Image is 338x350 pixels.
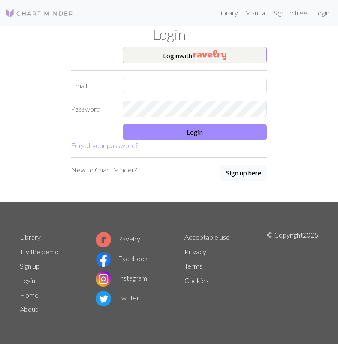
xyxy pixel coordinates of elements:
a: Sign up here [220,165,267,182]
button: Sign up here [220,165,267,181]
p: © Copyright 2025 [267,230,318,317]
a: Privacy [184,247,206,256]
h1: Login [15,26,323,43]
label: Email [66,78,118,94]
a: Try the demo [20,247,59,256]
label: Password [66,101,118,117]
p: New to Chart Minder? [71,165,137,175]
a: Login [20,276,35,284]
a: Twitter [96,293,139,302]
a: About [20,305,38,313]
img: Instagram logo [96,271,111,287]
a: Library [214,4,241,21]
a: Facebook [96,254,148,262]
a: Home [20,291,39,299]
a: Ravelry [96,235,140,243]
img: Logo [5,8,74,18]
a: Acceptable use [184,233,230,241]
img: Facebook logo [96,252,111,267]
img: Ravelry logo [96,232,111,247]
img: Ravelry [193,50,226,60]
button: Login [123,124,267,140]
a: Library [20,233,41,241]
a: Cookies [184,276,208,284]
a: Instagram [96,274,147,282]
a: Forgot your password? [71,141,138,149]
a: Login [311,4,333,21]
a: Sign up [20,262,40,270]
a: Manual [241,4,270,21]
img: Twitter logo [96,291,111,306]
button: Loginwith [123,47,267,64]
a: Terms [184,262,202,270]
a: Sign up free [270,4,311,21]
